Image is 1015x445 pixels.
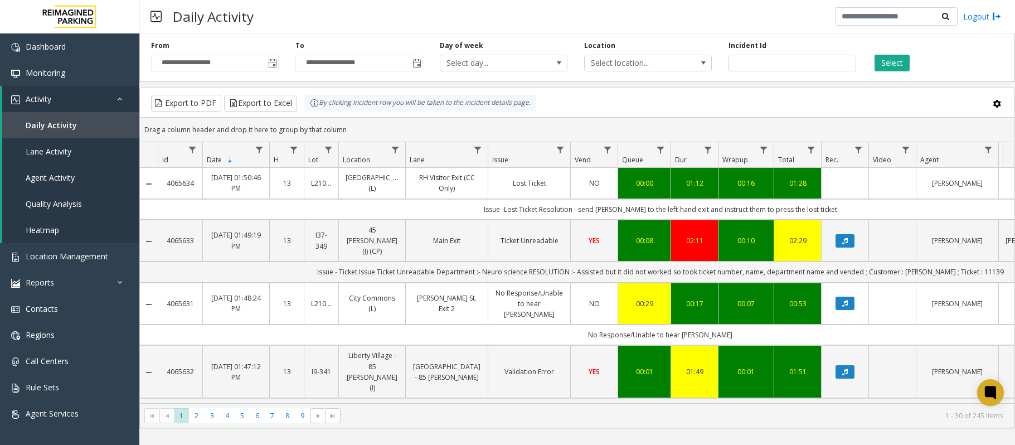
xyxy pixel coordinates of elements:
[346,293,399,314] a: City Commons (L)
[207,155,222,165] span: Date
[600,142,615,157] a: Vend Filter Menu
[235,408,250,423] span: Page 5
[321,142,336,157] a: Lot Filter Menu
[150,3,162,30] img: pageIcon
[174,408,189,423] span: Page 1
[295,408,310,423] span: Page 9
[346,350,399,393] a: Liberty Village - 85 [PERSON_NAME] (I)
[220,408,235,423] span: Page 4
[675,155,687,165] span: Dur
[140,142,1014,403] div: Data table
[981,142,996,157] a: Agent Filter Menu
[625,298,664,309] a: 00:29
[11,331,20,340] img: 'icon'
[625,235,664,246] a: 00:08
[276,178,297,188] a: 13
[729,41,766,51] label: Incident Id
[781,178,814,188] a: 01:28
[310,408,326,424] span: Go to the next page
[2,217,139,243] a: Heatmap
[276,366,297,377] a: 13
[26,94,51,104] span: Activity
[140,368,158,377] a: Collapse Details
[678,178,711,188] a: 01:12
[725,298,767,309] div: 00:07
[410,55,422,71] span: Toggle popup
[804,142,819,157] a: Total Filter Menu
[781,298,814,309] a: 00:53
[495,366,564,377] a: Validation Error
[265,408,280,423] span: Page 7
[778,155,794,165] span: Total
[185,142,200,157] a: Id Filter Menu
[276,235,297,246] a: 13
[164,235,196,246] a: 4065633
[26,146,71,157] span: Lane Activity
[276,298,297,309] a: 13
[920,155,939,165] span: Agent
[189,408,204,423] span: Page 2
[11,253,20,262] img: 'icon'
[678,298,711,309] a: 00:17
[347,411,1003,420] kendo-pager-info: 1 - 30 of 245 items
[412,361,481,383] a: [GEOGRAPHIC_DATA] - 85 [PERSON_NAME]
[11,384,20,393] img: 'icon'
[26,172,75,183] span: Agent Activity
[304,95,536,112] div: By clicking Incident row you will be taken to the incident details page.
[678,366,711,377] a: 01:49
[589,236,600,245] span: YES
[701,142,716,157] a: Dur Filter Menu
[252,142,267,157] a: Date Filter Menu
[577,235,611,246] a: YES
[992,11,1001,22] img: logout
[589,299,600,308] span: NO
[11,305,20,314] img: 'icon'
[577,298,611,309] a: NO
[11,43,20,52] img: 'icon'
[625,366,664,377] div: 00:01
[328,412,337,420] span: Go to the last page
[440,55,542,71] span: Select day...
[26,303,58,314] span: Contacts
[440,41,483,51] label: Day of week
[343,155,370,165] span: Location
[585,55,686,71] span: Select location...
[781,235,814,246] a: 02:29
[286,142,302,157] a: H Filter Menu
[2,165,139,191] a: Agent Activity
[310,99,319,108] img: infoIcon.svg
[873,155,891,165] span: Video
[825,155,838,165] span: Rec.
[412,235,481,246] a: Main Exit
[2,86,139,112] a: Activity
[722,155,748,165] span: Wrapup
[725,235,767,246] a: 00:10
[725,178,767,188] a: 00:16
[725,366,767,377] a: 00:01
[151,41,169,51] label: From
[2,112,139,138] a: Daily Activity
[11,279,20,288] img: 'icon'
[346,225,399,257] a: 45 [PERSON_NAME] (I) (CP)
[346,172,399,194] a: [GEOGRAPHIC_DATA] (L)
[26,225,59,235] span: Heatmap
[923,298,992,309] a: [PERSON_NAME]
[410,155,425,165] span: Lane
[295,41,304,51] label: To
[26,408,79,419] span: Agent Services
[311,178,332,188] a: L21077700
[164,178,196,188] a: 4065634
[678,235,711,246] a: 02:11
[250,408,265,423] span: Page 6
[26,356,69,366] span: Call Centers
[575,155,591,165] span: Vend
[492,155,508,165] span: Issue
